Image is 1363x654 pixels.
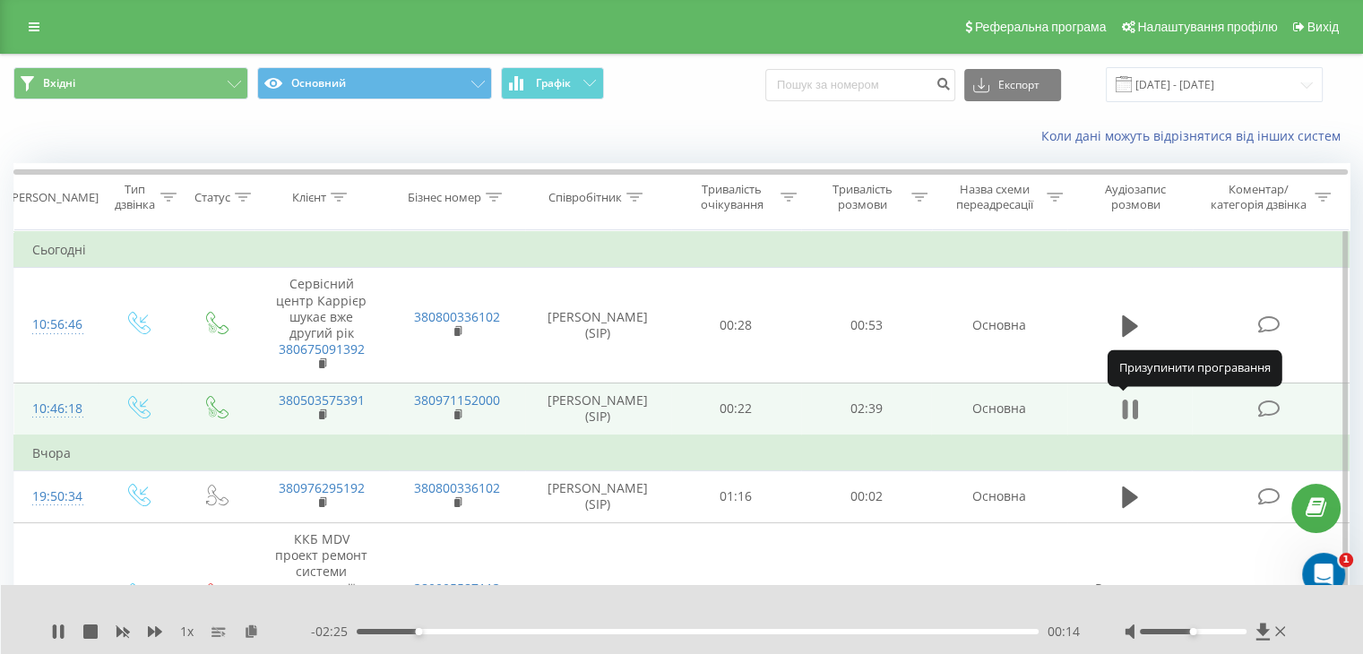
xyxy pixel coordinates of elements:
span: Розмова не відбулась [1095,580,1165,613]
span: - 02:25 [311,623,357,641]
a: 380800336102 [414,479,500,496]
td: 00:53 [801,268,931,383]
div: Бізнес номер [408,190,481,205]
div: Призупинити програвання [1108,350,1282,386]
td: 02:39 [801,383,931,435]
a: Коли дані можуть відрізнятися вiд інших систем [1041,127,1350,144]
td: Сьогодні [14,232,1350,268]
div: Назва схеми переадресації [948,182,1042,212]
div: 10:56:46 [32,307,80,342]
input: Пошук за номером [765,69,955,101]
div: Коментар/категорія дзвінка [1205,182,1310,212]
div: 19:50:34 [32,479,80,514]
td: 01:16 [671,470,801,522]
button: Експорт [964,69,1061,101]
a: 380503575391 [279,392,365,409]
div: Аудіозапис розмови [1083,182,1188,212]
span: Вихід [1307,20,1339,34]
td: 00:02 [801,470,931,522]
div: Accessibility label [415,628,422,635]
a: 380995587113 [414,580,500,597]
td: Сервісний центр Каррієр шукає вже другий рік [254,268,389,383]
div: Тривалість розмови [817,182,907,212]
div: Accessibility label [1189,628,1196,635]
span: Реферальна програма [975,20,1107,34]
button: Вхідні [13,67,248,99]
span: Налаштування профілю [1137,20,1277,34]
div: Тривалість очікування [687,182,777,212]
td: Основна [931,383,1066,435]
div: 10:46:18 [32,392,80,426]
div: [PERSON_NAME] [8,190,99,205]
iframe: Intercom live chat [1302,553,1345,596]
td: [PERSON_NAME] (SIP) [525,383,671,435]
span: 00:14 [1048,623,1080,641]
div: Співробітник [548,190,622,205]
div: Тип дзвінка [113,182,155,212]
a: 380800336102 [414,308,500,325]
a: 380971152000 [414,392,500,409]
button: Графік [501,67,604,99]
button: Основний [257,67,492,99]
a: 380675091392 [279,340,365,357]
td: Основна [931,470,1066,522]
td: 00:22 [671,383,801,435]
span: Вхідні [43,76,75,90]
span: Графік [536,77,571,90]
td: 00:28 [671,268,801,383]
div: Статус [194,190,230,205]
td: [PERSON_NAME] (SIP) [525,470,671,522]
div: Клієнт [292,190,326,205]
a: 380976295192 [279,479,365,496]
span: 1 x [180,623,194,641]
td: Основна [931,268,1066,383]
span: 1 [1339,553,1353,567]
div: 18:43:31 [32,579,80,614]
td: [PERSON_NAME] (SIP) [525,268,671,383]
td: Вчора [14,435,1350,471]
